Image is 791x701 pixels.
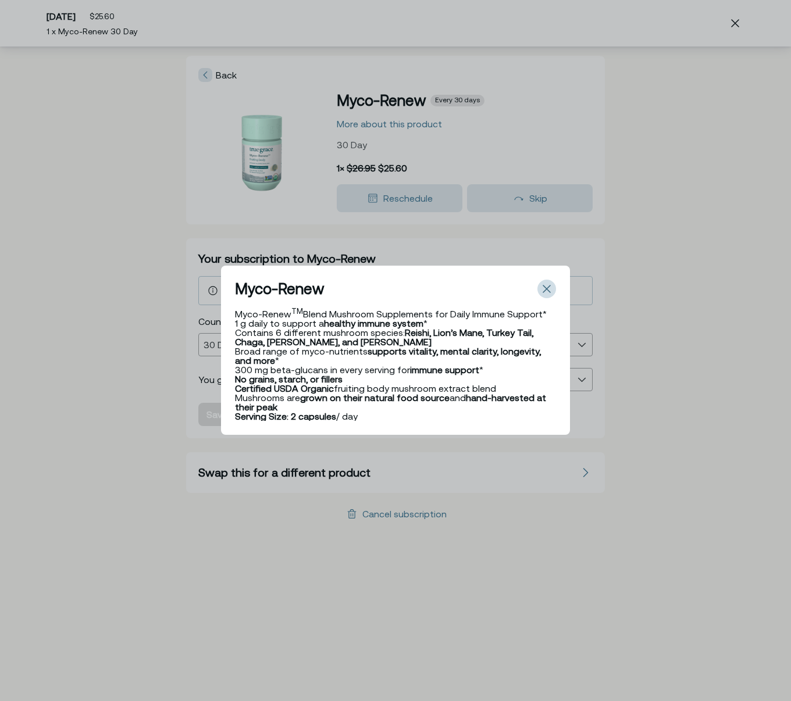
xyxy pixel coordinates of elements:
strong: No grains, starch, or fillers [235,374,343,385]
strong: hand-harvested at their peak [235,393,546,413]
li: fruiting body mushroom extract blend [235,384,556,394]
strong: grown on their natural food source [300,393,450,403]
strong: immune support [410,365,479,375]
span: Broad range of myco-nutrients * [235,346,541,366]
span: Close [537,280,556,298]
span: Contains 6 different mushroom species: [235,328,533,348]
sup: TM [291,307,303,316]
li: / day [235,412,556,421]
span: 1 g daily to support a * [235,319,427,329]
strong: Reishi, Lion’s Mane, Turkey Tail, Chaga, [PERSON_NAME], and [PERSON_NAME] [235,328,533,348]
span: Myco-Renew Blend Mushroom Supplements for Daily Immune Support* [235,309,547,320]
strong: supports vitality, mental clarity, longevity, and more [235,346,541,366]
strong: Certified USDA Organic [235,384,334,394]
strong: healthy immune system [324,319,423,329]
span: Mushrooms are and [235,393,546,413]
span: 300 mg beta-glucans in every serving for * [235,365,483,375]
strong: Serving Size: 2 capsules [235,412,336,422]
